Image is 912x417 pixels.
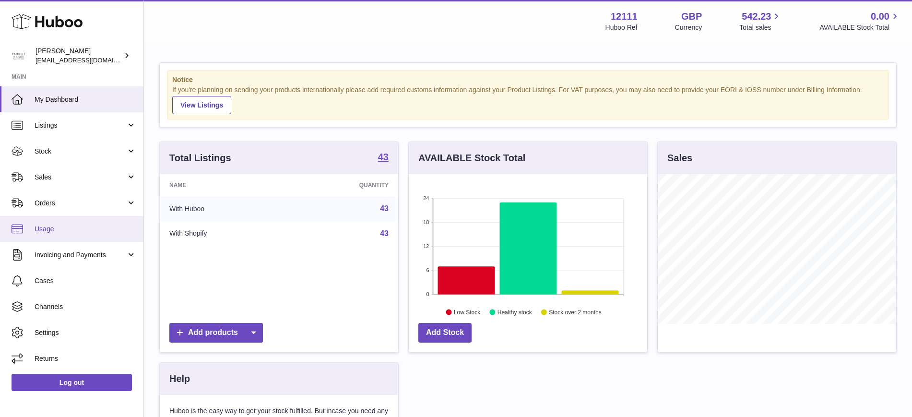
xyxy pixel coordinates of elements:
span: Sales [35,173,126,182]
a: View Listings [172,96,231,114]
span: Returns [35,354,136,363]
a: 43 [380,229,389,238]
h3: AVAILABLE Stock Total [418,152,525,165]
a: 43 [380,204,389,213]
span: [EMAIL_ADDRESS][DOMAIN_NAME] [36,56,141,64]
a: 43 [378,152,389,164]
td: With Huboo [160,196,288,221]
div: Currency [675,23,702,32]
div: [PERSON_NAME] [36,47,122,65]
strong: Notice [172,75,884,84]
div: If you're planning on sending your products internationally please add required customs informati... [172,85,884,114]
th: Name [160,174,288,196]
text: 0 [426,291,429,297]
span: Invoicing and Payments [35,250,126,260]
a: 0.00 AVAILABLE Stock Total [819,10,900,32]
span: Listings [35,121,126,130]
strong: 12111 [611,10,638,23]
img: bronaghc@forestfeast.com [12,48,26,63]
strong: GBP [681,10,702,23]
strong: 43 [378,152,389,162]
span: Channels [35,302,136,311]
span: Total sales [739,23,782,32]
text: 12 [423,243,429,249]
span: My Dashboard [35,95,136,104]
a: Log out [12,374,132,391]
div: Huboo Ref [605,23,638,32]
span: Cases [35,276,136,286]
span: Orders [35,199,126,208]
text: Stock over 2 months [549,309,601,315]
text: 24 [423,195,429,201]
text: Low Stock [454,309,481,315]
span: Settings [35,328,136,337]
span: 0.00 [871,10,889,23]
span: Usage [35,225,136,234]
text: 6 [426,267,429,273]
h3: Help [169,372,190,385]
h3: Sales [667,152,692,165]
span: Stock [35,147,126,156]
span: AVAILABLE Stock Total [819,23,900,32]
td: With Shopify [160,221,288,246]
text: Healthy stock [497,309,533,315]
h3: Total Listings [169,152,231,165]
a: Add Stock [418,323,472,343]
span: 542.23 [742,10,771,23]
a: 542.23 Total sales [739,10,782,32]
text: 18 [423,219,429,225]
th: Quantity [288,174,398,196]
a: Add products [169,323,263,343]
